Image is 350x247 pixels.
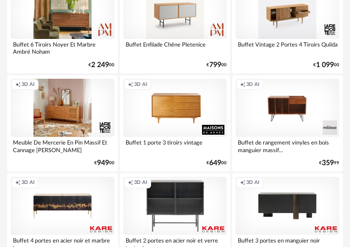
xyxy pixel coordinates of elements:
div: Buffet Enfilade Chêne Pletenice [123,39,227,57]
a: Creation icon 3D AI Buffet de rangement vinyles en bois manguier massif... €35999 [232,75,343,171]
span: Creation icon [15,179,21,186]
span: 949 [97,160,109,166]
span: 799 [209,62,221,68]
a: Creation icon 3D AI Meuble De Mercerie En Pin Massif Et Cannage [PERSON_NAME] €94900 [7,75,118,171]
div: Buffet Vintage 2 Portes 4 Tiroirs Quilda [236,39,339,57]
span: 1 099 [316,62,334,68]
span: Creation icon [15,81,21,88]
span: 359 [322,160,334,166]
span: 3D AI [134,81,147,88]
span: Creation icon [240,179,245,186]
div: Buffet de rangement vinyles en bois manguier massif... [236,137,339,155]
a: Creation icon 3D AI Buffet 1 porte 3 tiroirs vintage €64900 [120,75,231,171]
span: 2 249 [91,62,109,68]
div: Buffet 6 Tiroirs Noyer Et Marbre Ambré Noham [11,39,114,57]
div: € 00 [207,160,227,166]
span: Creation icon [128,179,133,186]
span: 3D AI [134,179,147,186]
div: € 00 [94,160,114,166]
span: Creation icon [128,81,133,88]
div: € 00 [313,62,339,68]
span: 3D AI [21,81,34,88]
span: Creation icon [240,81,245,88]
div: € 99 [319,160,339,166]
span: 3D AI [21,179,34,186]
div: Meuble De Mercerie En Pin Massif Et Cannage [PERSON_NAME] [11,137,114,155]
div: € 00 [89,62,114,68]
div: € 00 [207,62,227,68]
span: 3D AI [246,179,259,186]
span: 649 [209,160,221,166]
div: Buffet 1 porte 3 tiroirs vintage [123,137,227,155]
span: 3D AI [246,81,259,88]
